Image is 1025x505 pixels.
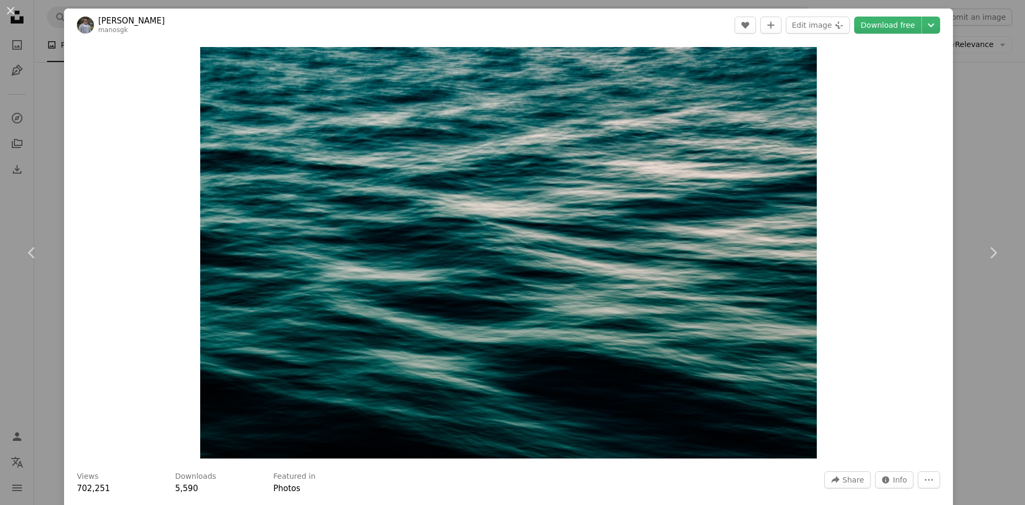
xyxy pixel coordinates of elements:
[735,17,756,34] button: Like
[98,26,128,34] a: manosgk
[77,17,94,34] img: Go to Manos Gkikas's profile
[273,471,316,482] h3: Featured in
[786,17,850,34] button: Edit image
[854,17,921,34] a: Download free
[961,201,1025,304] a: Next
[175,471,216,482] h3: Downloads
[893,472,908,488] span: Info
[273,484,301,493] a: Photos
[200,47,817,459] button: Zoom in on this image
[77,484,110,493] span: 702,251
[922,17,940,34] button: Choose download size
[918,471,940,488] button: More Actions
[842,472,864,488] span: Share
[875,471,914,488] button: Stats about this image
[77,471,99,482] h3: Views
[98,15,165,26] a: [PERSON_NAME]
[200,47,817,459] img: calm body of sea during daytime
[824,471,870,488] button: Share this image
[175,484,198,493] span: 5,590
[760,17,782,34] button: Add to Collection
